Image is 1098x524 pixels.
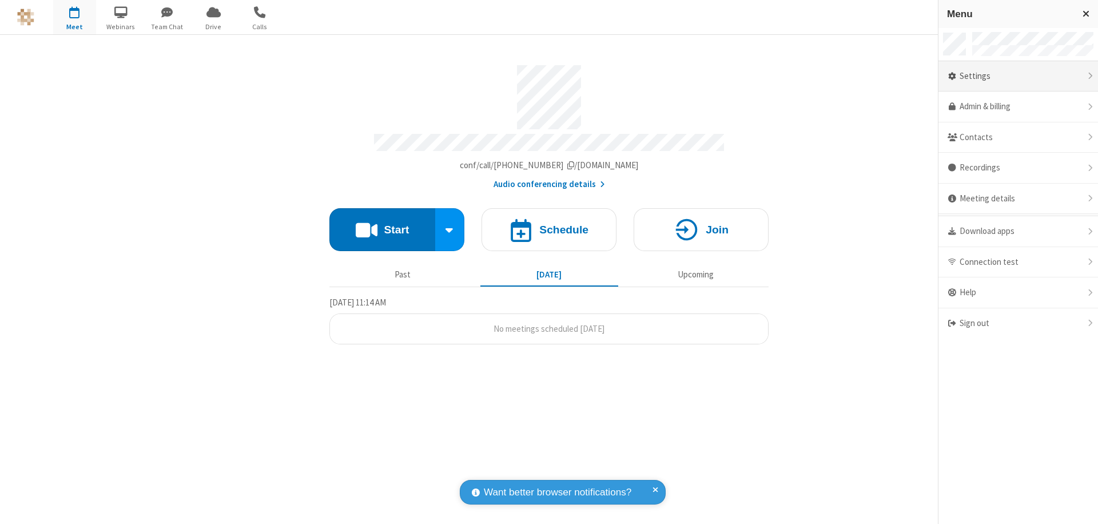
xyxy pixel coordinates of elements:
[494,323,604,334] span: No meetings scheduled [DATE]
[634,208,769,251] button: Join
[384,224,409,235] h4: Start
[539,224,588,235] h4: Schedule
[435,208,465,251] div: Start conference options
[238,22,281,32] span: Calls
[938,61,1098,92] div: Settings
[100,22,142,32] span: Webinars
[938,92,1098,122] a: Admin & billing
[334,264,472,285] button: Past
[1069,494,1089,516] iframe: Chat
[627,264,765,285] button: Upcoming
[938,122,1098,153] div: Contacts
[938,216,1098,247] div: Download apps
[938,247,1098,278] div: Connection test
[938,153,1098,184] div: Recordings
[482,208,616,251] button: Schedule
[17,9,34,26] img: QA Selenium DO NOT DELETE OR CHANGE
[460,160,639,170] span: Copy my meeting room link
[706,224,729,235] h4: Join
[460,159,639,172] button: Copy my meeting room linkCopy my meeting room link
[329,57,769,191] section: Account details
[494,178,605,191] button: Audio conferencing details
[938,277,1098,308] div: Help
[192,22,235,32] span: Drive
[329,296,769,345] section: Today's Meetings
[480,264,618,285] button: [DATE]
[484,485,631,500] span: Want better browser notifications?
[938,184,1098,215] div: Meeting details
[146,22,189,32] span: Team Chat
[947,9,1072,19] h3: Menu
[938,308,1098,339] div: Sign out
[53,22,96,32] span: Meet
[329,297,386,308] span: [DATE] 11:14 AM
[329,208,435,251] button: Start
